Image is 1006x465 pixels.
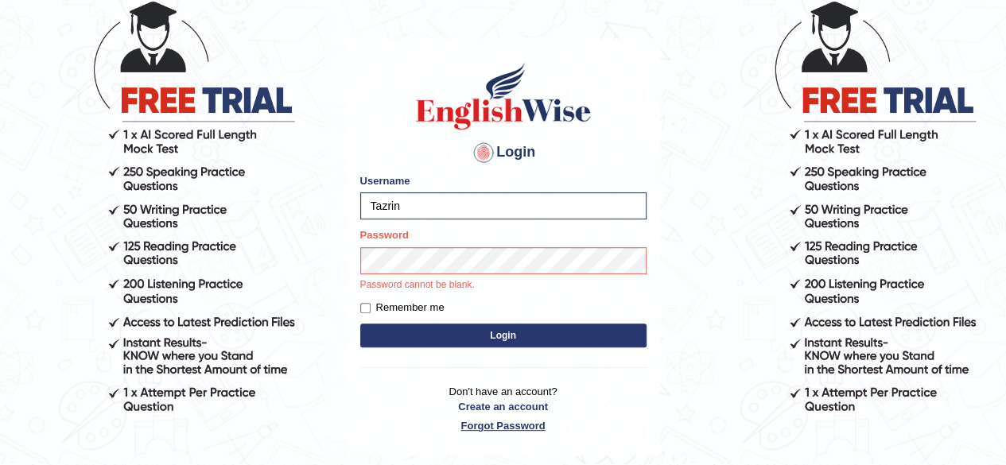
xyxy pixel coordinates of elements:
label: Remember me [360,300,445,316]
label: Username [360,173,410,188]
label: Password [360,227,409,242]
img: Logo of English Wise sign in for intelligent practice with AI [413,60,594,132]
p: Password cannot be blank. [360,278,647,293]
input: Remember me [360,303,371,313]
a: Forgot Password [360,418,647,433]
a: Create an account [360,399,647,414]
h4: Login [360,140,647,165]
button: Login [360,324,647,347]
p: Don't have an account? [360,384,647,433]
